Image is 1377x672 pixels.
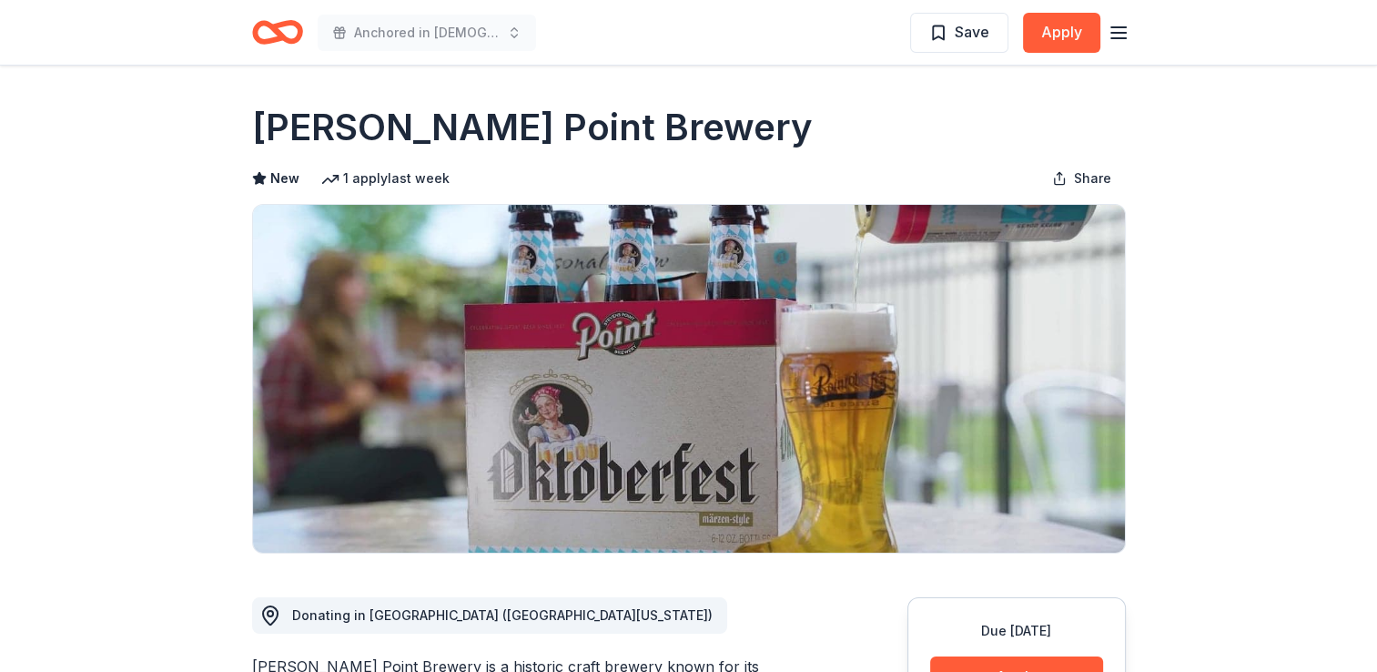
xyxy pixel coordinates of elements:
[252,102,813,153] h1: [PERSON_NAME] Point Brewery
[253,205,1125,553] img: Image for Stevens Point Brewery
[910,13,1008,53] button: Save
[1023,13,1100,53] button: Apply
[955,20,989,44] span: Save
[252,11,303,54] a: Home
[930,620,1103,642] div: Due [DATE]
[354,22,500,44] span: Anchored in [DEMOGRAPHIC_DATA]
[270,168,299,189] span: New
[321,168,450,189] div: 1 apply last week
[1074,168,1111,189] span: Share
[1038,160,1126,197] button: Share
[292,607,713,623] span: Donating in [GEOGRAPHIC_DATA] ([GEOGRAPHIC_DATA][US_STATE])
[318,15,536,51] button: Anchored in [DEMOGRAPHIC_DATA]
